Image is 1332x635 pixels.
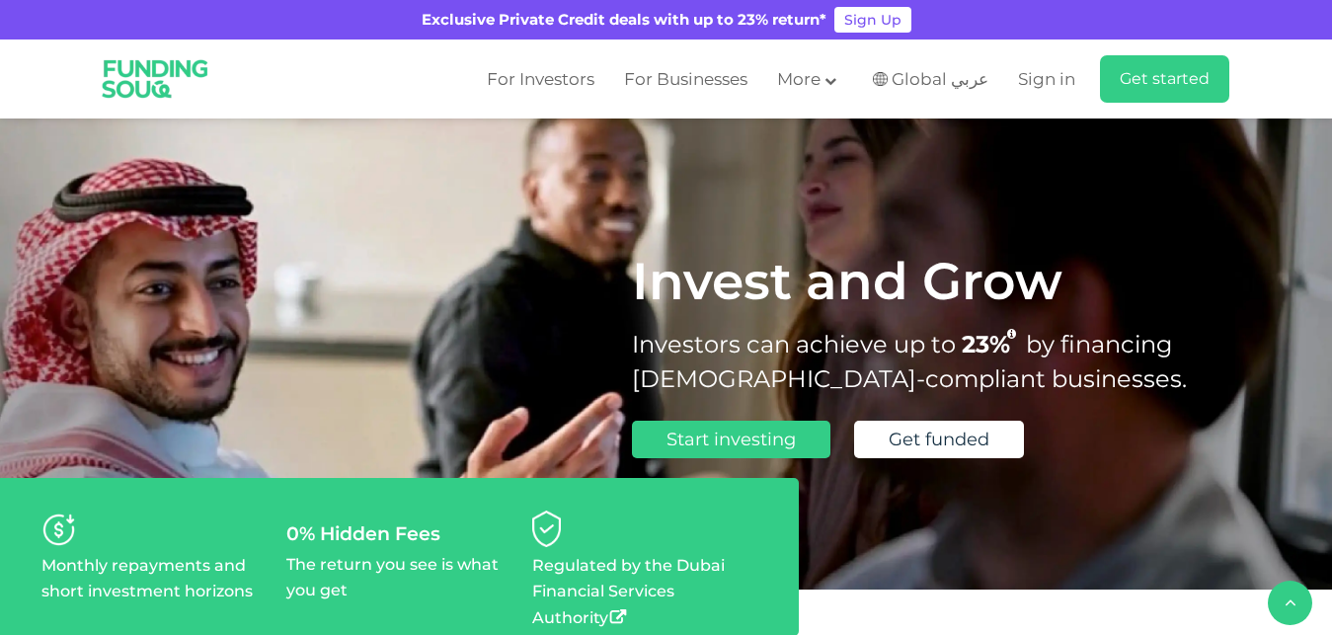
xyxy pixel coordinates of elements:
button: back [1268,581,1312,625]
a: For Investors [482,63,599,96]
a: Start investing [632,421,830,458]
img: personaliseYourRisk [41,513,76,547]
img: SA Flag [873,72,888,86]
span: More [777,69,821,89]
span: Sign in [1018,69,1075,89]
p: Monthly repayments and short investment horizons [41,553,267,604]
span: Start investing [666,429,796,450]
a: Get funded [854,421,1024,458]
div: Exclusive Private Credit deals with up to 23% return* [422,9,826,32]
img: diversifyYourPortfolioByLending [532,511,561,547]
a: Sign Up [834,7,911,33]
span: Invest and Grow [632,250,1062,312]
span: Get started [1120,69,1210,88]
span: Get funded [889,429,989,450]
div: 0% Hidden Fees [286,522,511,545]
p: Regulated by the Dubai Financial Services Authority [532,553,757,631]
a: For Businesses [619,63,752,96]
a: Sign in [1013,63,1075,96]
span: 23% [962,330,1026,358]
span: Global عربي [892,68,988,91]
p: The return you see is what you get [286,552,511,603]
img: Logo [89,43,222,115]
span: Investors can achieve up to [632,330,956,358]
i: 23% IRR (expected) ~ 15% Net yield (expected) [1007,329,1016,340]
